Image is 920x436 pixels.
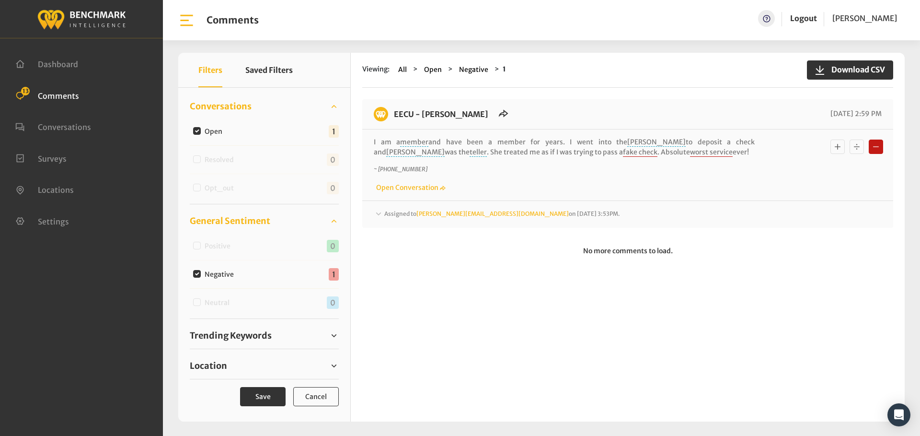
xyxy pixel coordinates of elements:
[384,210,620,217] span: Assigned to on [DATE] 3:53PM.
[388,107,494,121] h6: EECU - Selma Branch
[887,403,910,426] div: Open Intercom Messenger
[470,148,487,157] span: teller
[193,127,201,135] input: Open
[421,64,445,75] button: Open
[15,121,91,131] a: Conversations
[190,329,272,342] span: Trending Keywords
[38,216,69,226] span: Settings
[190,359,227,372] span: Location
[456,64,491,75] button: Negative
[190,100,252,113] span: Conversations
[190,359,339,373] a: Location
[329,268,339,281] span: 1
[374,107,388,121] img: benchmark
[503,65,506,73] strong: 1
[193,270,201,278] input: Negative
[190,214,270,227] span: General Sentiment
[394,109,488,119] a: EECU - [PERSON_NAME]
[790,13,817,23] a: Logout
[15,153,67,163] a: Surveys
[329,125,339,138] span: 1
[828,137,885,156] div: Basic example
[178,12,195,29] img: bar
[190,99,339,114] a: Conversations
[38,185,74,195] span: Locations
[293,387,339,406] button: Cancel
[201,155,241,165] label: Resolved
[198,53,222,87] button: Filters
[245,53,293,87] button: Saved Filters
[690,148,733,157] span: worst service
[386,148,445,157] span: [PERSON_NAME]
[374,209,882,220] div: Assigned to[PERSON_NAME][EMAIL_ADDRESS][DOMAIN_NAME]on [DATE] 3:53PM.
[327,296,339,309] span: 0
[38,91,79,100] span: Comments
[190,329,339,343] a: Trending Keywords
[374,183,446,192] a: Open Conversation
[201,241,238,251] label: Positive
[826,64,885,75] span: Download CSV
[15,90,79,100] a: Comments 13
[15,59,78,68] a: Dashboard
[38,122,91,132] span: Conversations
[362,64,390,75] span: Viewing:
[38,153,67,163] span: Surveys
[190,214,339,228] a: General Sentiment
[15,216,69,225] a: Settings
[327,182,339,194] span: 0
[327,153,339,166] span: 0
[623,148,657,157] span: fake check
[832,10,897,27] a: [PERSON_NAME]
[21,87,30,95] span: 13
[374,165,427,173] i: ~ [PHONE_NUMBER]
[201,183,241,193] label: Opt_out
[201,298,237,308] label: Neutral
[37,7,126,31] img: benchmark
[374,137,755,157] p: I am a and have been a member for years. I went into the to deposit a check and was the . She tre...
[38,59,78,69] span: Dashboard
[362,239,893,263] p: No more comments to load.
[207,14,259,26] h1: Comments
[627,138,686,147] span: [PERSON_NAME]
[790,10,817,27] a: Logout
[15,184,74,194] a: Locations
[828,109,882,118] span: [DATE] 2:59 PM
[395,64,410,75] button: All
[201,127,230,137] label: Open
[807,60,893,80] button: Download CSV
[416,210,569,217] a: [PERSON_NAME][EMAIL_ADDRESS][DOMAIN_NAME]
[201,270,241,280] label: Negative
[400,138,428,147] span: member
[240,387,286,406] button: Save
[327,240,339,252] span: 0
[832,13,897,23] span: [PERSON_NAME]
